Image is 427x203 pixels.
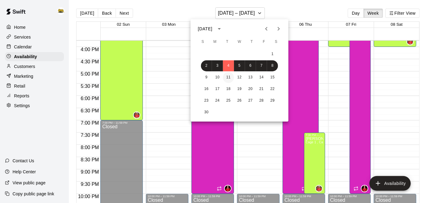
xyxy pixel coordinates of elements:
button: 11 [223,72,234,83]
button: 1 [267,49,278,60]
button: Previous month [260,23,273,35]
button: 26 [234,95,245,106]
button: 14 [256,72,267,83]
button: 6 [245,60,256,71]
button: 28 [256,95,267,106]
button: 15 [267,72,278,83]
button: 23 [201,95,212,106]
span: Friday [258,36,269,48]
button: 7 [256,60,267,71]
div: [DATE] [198,26,212,32]
button: 27 [245,95,256,106]
button: 8 [267,60,278,71]
button: 2 [201,60,212,71]
span: Tuesday [222,36,233,48]
button: 19 [234,84,245,95]
button: 29 [267,95,278,106]
button: 25 [223,95,234,106]
button: 21 [256,84,267,95]
button: 10 [212,72,223,83]
button: Next month [273,23,285,35]
button: 5 [234,60,245,71]
button: 16 [201,84,212,95]
button: 9 [201,72,212,83]
button: 18 [223,84,234,95]
span: Thursday [246,36,257,48]
button: 13 [245,72,256,83]
button: 30 [201,107,212,118]
button: 24 [212,95,223,106]
button: 22 [267,84,278,95]
span: Sunday [197,36,208,48]
button: 4 [223,60,234,71]
button: 17 [212,84,223,95]
button: calendar view is open, switch to year view [214,24,225,34]
button: 12 [234,72,245,83]
span: Saturday [271,36,282,48]
span: Monday [210,36,221,48]
button: 20 [245,84,256,95]
button: 3 [212,60,223,71]
span: Wednesday [234,36,245,48]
